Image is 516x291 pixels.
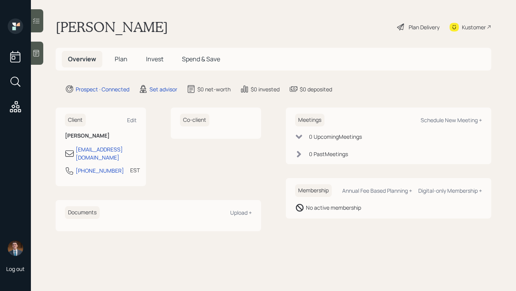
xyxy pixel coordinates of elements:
h6: Documents [65,206,100,219]
img: hunter_neumayer.jpg [8,241,23,256]
div: Set advisor [149,85,177,93]
div: $0 invested [251,85,280,93]
div: Annual Fee Based Planning + [342,187,412,194]
div: Plan Delivery [409,23,440,31]
h6: Co-client [180,114,209,126]
div: $0 deposited [300,85,332,93]
span: Invest [146,55,163,63]
span: Plan [115,55,127,63]
h6: Client [65,114,86,126]
div: 0 Past Meeting s [309,150,348,158]
div: [EMAIL_ADDRESS][DOMAIN_NAME] [76,145,137,161]
div: Edit [127,116,137,124]
div: Kustomer [462,23,486,31]
div: EST [130,166,140,174]
h6: Meetings [295,114,324,126]
div: $0 net-worth [197,85,231,93]
div: Prospect · Connected [76,85,129,93]
div: Log out [6,265,25,272]
h1: [PERSON_NAME] [56,19,168,35]
div: 0 Upcoming Meeting s [309,133,362,141]
div: No active membership [306,204,361,212]
div: [PHONE_NUMBER] [76,167,124,175]
h6: [PERSON_NAME] [65,133,137,139]
div: Schedule New Meeting + [421,116,482,124]
span: Spend & Save [182,55,220,63]
div: Upload + [230,209,252,216]
h6: Membership [295,184,332,197]
span: Overview [68,55,96,63]
div: Digital-only Membership + [418,187,482,194]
